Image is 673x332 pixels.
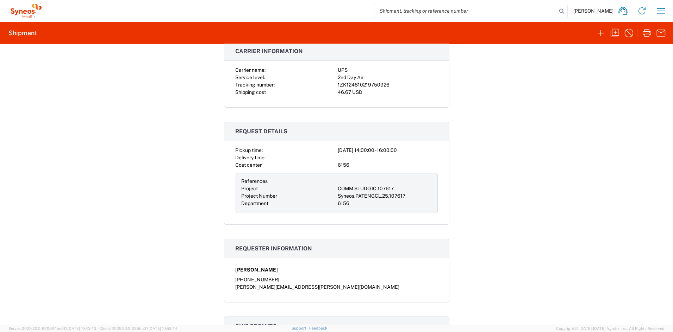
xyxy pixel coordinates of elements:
div: 6156 [338,200,432,207]
span: Request details [236,128,288,135]
div: [PERSON_NAME][EMAIL_ADDRESS][PERSON_NAME][DOMAIN_NAME] [236,283,438,291]
span: Ship from/to [236,323,277,330]
span: Shipping cost [236,89,266,95]
a: Support [292,326,309,330]
input: Shipment, tracking or reference number [374,4,557,18]
h2: Shipment [8,29,37,37]
span: Delivery time: [236,155,266,160]
a: Feedback [309,326,327,330]
span: Cost center [236,162,262,168]
span: Pickup time: [236,147,263,153]
span: [DATE] 10:52:44 [149,326,177,331]
div: Department [242,200,335,207]
div: 1ZK124810219750926 [338,81,438,89]
span: Server: 2025.20.0-970904bc0f3 [8,326,96,331]
div: Project Number [242,192,335,200]
span: Tracking number: [236,82,275,88]
div: [PHONE_NUMBER] [236,276,438,283]
span: Copyright © [DATE]-[DATE] Agistix Inc., All Rights Reserved [556,325,665,332]
span: [DATE] 10:43:43 [68,326,96,331]
div: Project [242,185,335,192]
span: Carrier name: [236,67,266,73]
div: [DATE] 14:00:00 - 16:00:00 [338,147,438,154]
span: Carrier information [236,48,303,55]
div: 6156 [338,161,438,169]
span: [PERSON_NAME] [573,8,613,14]
span: Requester information [236,245,312,252]
span: Client: 2025.20.0-035ba07 [99,326,177,331]
div: COMM.STUDO.IC.107617 [338,185,432,192]
span: [PERSON_NAME] [236,266,278,274]
div: UPS [338,66,438,74]
div: - [338,154,438,161]
div: 2nd Day Air [338,74,438,81]
span: References [242,178,268,184]
span: Service level: [236,75,266,80]
div: 46.67 USD [338,89,438,96]
div: Syneos.PATENGCL.25.107617 [338,192,432,200]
